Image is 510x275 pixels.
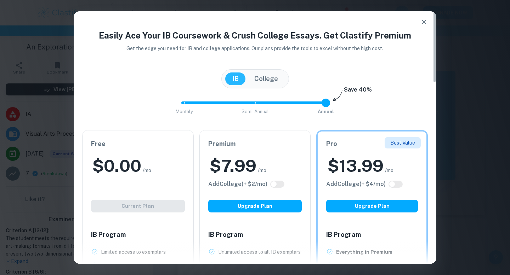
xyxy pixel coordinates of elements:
[91,230,185,240] h6: IB Program
[176,109,193,114] span: Monthly
[344,86,372,98] h6: Save 40%
[390,139,415,147] p: Best Value
[258,166,266,174] span: /mo
[326,180,386,188] h6: Click to see all the additional College features.
[208,200,302,212] button: Upgrade Plan
[326,200,418,212] button: Upgrade Plan
[225,72,246,85] button: IB
[208,230,302,240] h6: IB Program
[326,139,418,149] h6: Pro
[385,166,393,174] span: /mo
[247,72,285,85] button: College
[328,154,384,177] h2: $ 13.99
[92,154,141,177] h2: $ 0.00
[208,139,302,149] h6: Premium
[208,180,267,188] h6: Click to see all the additional College features.
[143,166,151,174] span: /mo
[117,45,393,52] p: Get the edge you need for IB and college applications. Our plans provide the tools to excel witho...
[333,90,342,102] img: subscription-arrow.svg
[82,29,428,42] h4: Easily Ace Your IB Coursework & Crush College Essays. Get Clastify Premium
[210,154,256,177] h2: $ 7.99
[326,230,418,240] h6: IB Program
[318,109,334,114] span: Annual
[91,139,185,149] h6: Free
[242,109,269,114] span: Semi-Annual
